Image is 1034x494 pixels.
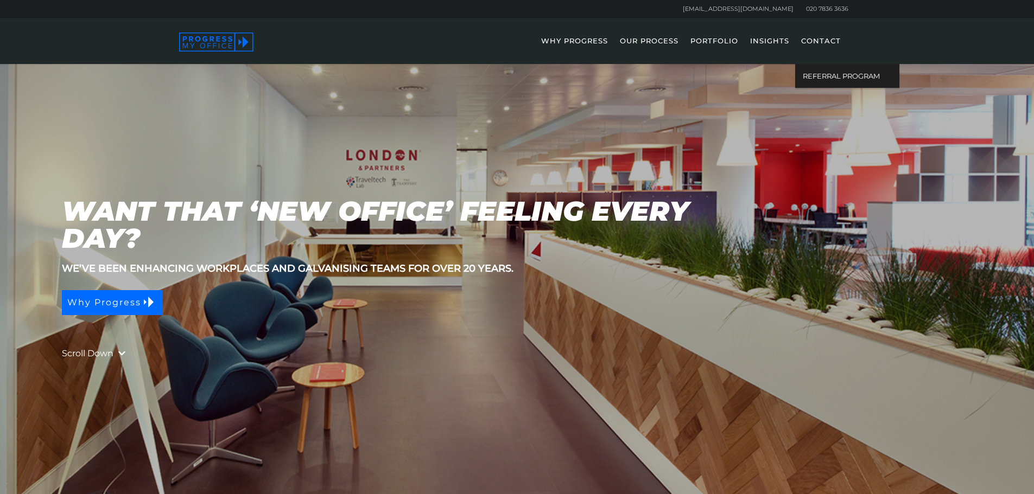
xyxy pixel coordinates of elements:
a: REFERRAL PROGRAM [795,64,899,88]
a: CONTACT [796,33,846,64]
a: Scroll Down [62,347,113,361]
a: PORTFOLIO [685,33,744,64]
a: Why Progress [62,290,163,315]
a: OUR PROCESS [614,33,684,64]
a: INSIGHTS [745,33,795,64]
h3: We’ve been enhancing workplaces and galvanising teams for over 20 years. [62,263,972,274]
a: WHY PROGRESS [536,33,613,64]
h1: Want that ‘new office’ feeling every day? [62,198,734,252]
